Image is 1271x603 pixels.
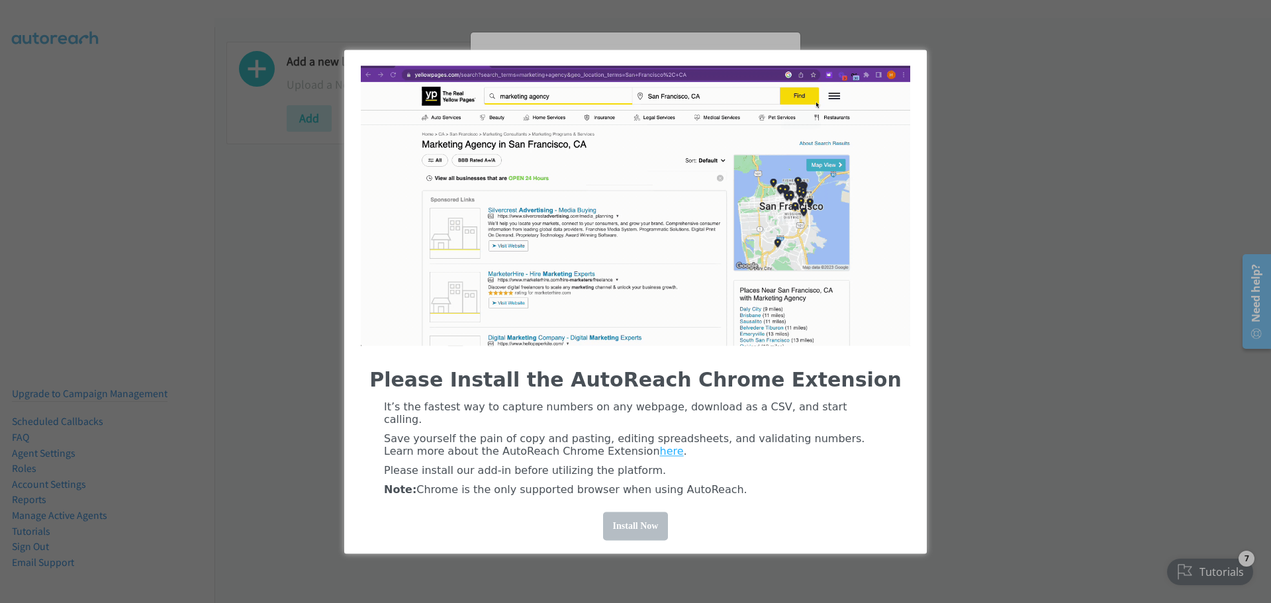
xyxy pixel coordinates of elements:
upt-list-badge: 7 [79,5,95,21]
button: Checklist, Tutorials, 7 incomplete tasks [8,13,94,40]
img: 4225964209764411.gif [361,66,910,346]
span: Chrome is the only supported browser when using AutoReach. [384,483,747,496]
span: Note: [384,483,416,496]
span: Please install our add-in before utilizing the platform. [384,464,666,477]
div: entering modal [344,50,927,553]
span: Save yourself the pain of copy and pasting, editing spreadsheets, and validating numbers. Learn m... [384,432,865,457]
a: here [660,445,684,457]
div: Open Resource Center [10,5,38,100]
div: Please Install the AutoReach Chrome Extension [361,368,910,391]
span: It’s the fastest way to capture numbers on any webpage, download as a CSV, and start calling. [384,400,847,426]
div: Install Now [603,512,669,540]
div: Need help? [15,15,32,73]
